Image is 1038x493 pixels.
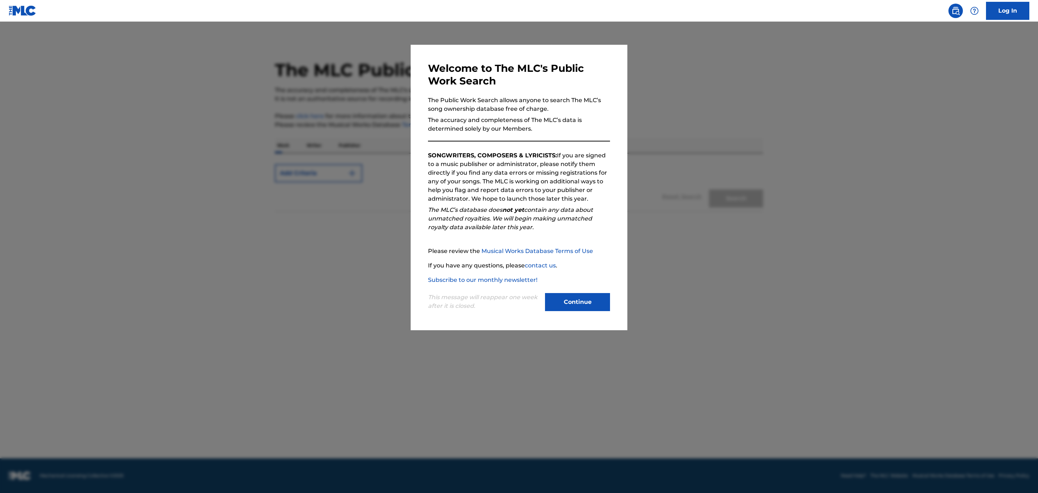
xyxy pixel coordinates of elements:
a: Musical Works Database Terms of Use [481,248,593,254]
em: The MLC’s database does contain any data about unmatched royalties. We will begin making unmatche... [428,206,593,231]
p: The Public Work Search allows anyone to search The MLC’s song ownership database free of charge. [428,96,610,113]
strong: not yet [502,206,524,213]
img: MLC Logo [9,5,36,16]
p: Please review the [428,247,610,256]
p: The accuracy and completeness of The MLC’s data is determined solely by our Members. [428,116,610,133]
button: Continue [545,293,610,311]
div: Help [967,4,982,18]
p: If you have any questions, please . [428,261,610,270]
img: help [970,6,979,15]
img: search [951,6,960,15]
a: contact us [525,262,556,269]
p: If you are signed to a music publisher or administrator, please notify them directly if you find ... [428,151,610,203]
a: Log In [986,2,1029,20]
a: Public Search [948,4,963,18]
iframe: Chat Widget [1002,458,1038,493]
strong: SONGWRITERS, COMPOSERS & LYRICISTS: [428,152,557,159]
p: This message will reappear one week after it is closed. [428,293,541,310]
a: Subscribe to our monthly newsletter! [428,276,537,283]
h3: Welcome to The MLC's Public Work Search [428,62,610,87]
